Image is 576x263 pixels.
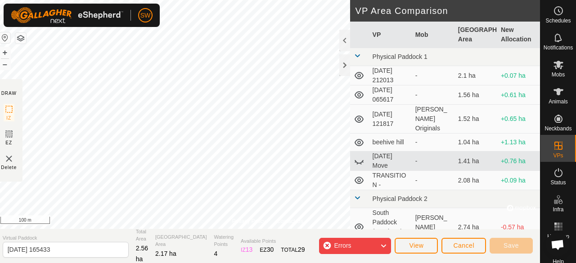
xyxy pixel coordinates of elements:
td: 2.1 ha [454,66,497,85]
td: 1.04 ha [454,134,497,152]
td: beehive hill [369,134,412,152]
div: [PERSON_NAME] Originals [415,213,451,241]
th: VP [369,22,412,48]
span: 2.17 ha [155,250,176,257]
td: +0.76 ha [497,152,540,171]
th: Mob [412,22,454,48]
div: Open chat [545,232,570,257]
td: [DATE] 212013 [369,66,412,85]
span: Errors [334,242,351,249]
td: 2.74 ha [454,208,497,246]
img: Gallagher Logo [11,7,123,23]
span: EZ [5,139,12,146]
a: Contact Us [277,217,303,225]
img: VP [4,153,14,164]
span: Physical Paddock 1 [373,53,427,60]
div: DRAW [1,90,17,97]
div: - [415,138,451,147]
span: 29 [298,246,305,253]
span: Delete [1,164,17,171]
span: 2.56 ha [136,245,148,263]
div: EZ [260,245,274,254]
td: 2.08 ha [454,171,497,190]
div: TOTAL [281,245,305,254]
td: [DATE] 065617 [369,85,412,105]
span: Available Points [241,237,305,245]
span: VPs [553,153,563,158]
td: +0.61 ha [497,85,540,105]
div: - [415,176,451,185]
span: 4 [214,250,218,257]
span: Save [504,242,519,249]
span: Total Area [136,228,148,243]
td: -0.57 ha [497,208,540,246]
td: [DATE] Move [369,152,412,171]
td: +1.13 ha [497,134,540,152]
td: 1.52 ha [454,105,497,134]
span: Schedules [545,18,571,23]
td: TRANSITION - [369,171,412,190]
span: Neckbands [544,126,571,131]
button: Cancel [441,238,486,254]
span: 30 [267,246,274,253]
td: 1.41 ha [454,152,497,171]
span: 13 [246,246,253,253]
td: 1.56 ha [454,85,497,105]
span: Notifications [544,45,573,50]
td: +0.07 ha [497,66,540,85]
td: South Paddock (Pond and Stream) [369,208,412,246]
span: Infra [553,207,563,212]
h2: VP Area Comparison [355,5,540,16]
span: Watering Points [214,233,234,248]
span: Cancel [453,242,474,249]
div: - [415,156,451,166]
span: [GEOGRAPHIC_DATA] Area [155,233,207,248]
a: Privacy Policy [232,217,266,225]
button: View [395,238,438,254]
div: [PERSON_NAME] Originals [415,105,451,133]
span: Status [550,180,566,185]
span: Mobs [552,72,565,77]
span: Virtual Paddock [3,234,129,242]
button: Map Layers [15,33,26,44]
td: +0.09 ha [497,171,540,190]
div: - [415,90,451,100]
button: Save [490,238,533,254]
div: - [415,71,451,80]
span: Physical Paddock 2 [373,195,427,202]
td: +0.65 ha [497,105,540,134]
th: [GEOGRAPHIC_DATA] Area [454,22,497,48]
span: IZ [6,115,11,121]
th: New Allocation [497,22,540,48]
span: Animals [549,99,568,104]
span: Heatmap [547,234,569,239]
div: IZ [241,245,252,254]
span: View [409,242,423,249]
span: SW [140,11,151,20]
td: [DATE] 121817 [369,105,412,134]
